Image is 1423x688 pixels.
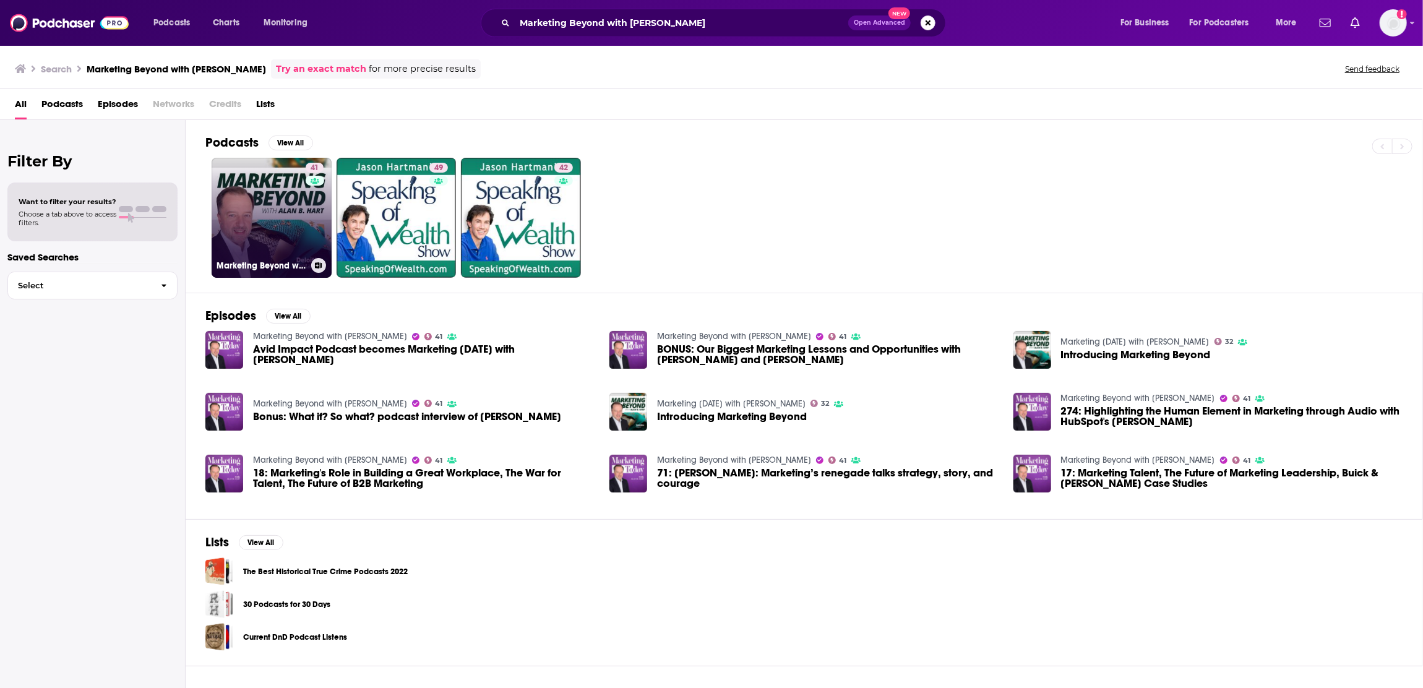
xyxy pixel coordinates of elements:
button: View All [239,535,283,550]
button: open menu [255,13,324,33]
a: 71: Drew Neisser: Marketing’s renegade talks strategy, story, and courage [657,468,999,489]
span: For Business [1120,14,1169,32]
a: 41 [424,333,443,340]
a: Marketing Beyond with Alan B. Hart [253,398,407,409]
a: Current DnD Podcast Listens [205,623,233,651]
a: Avid Impact Podcast becomes Marketing Today with Alan Hart [253,344,595,365]
a: 32 [1214,338,1234,345]
button: open menu [1112,13,1185,33]
a: Marketing Beyond with Alan B. Hart [657,331,811,342]
span: Monitoring [264,14,307,32]
a: Lists [256,94,275,119]
a: BONUS: Our Biggest Marketing Lessons and Opportunities with Alan Hart and Stef Hamerlinck [609,331,647,369]
button: open menu [1182,13,1267,33]
span: New [888,7,911,19]
span: Podcasts [41,94,83,119]
span: 32 [1225,339,1233,345]
a: 30 Podcasts for 30 Days [205,590,233,618]
img: User Profile [1380,9,1407,37]
a: Introducing Marketing Beyond [1061,350,1211,360]
h2: Episodes [205,308,256,324]
a: The Best Historical True Crime Podcasts 2022 [205,557,233,585]
a: EpisodesView All [205,308,311,324]
a: 41Marketing Beyond with [PERSON_NAME] [212,158,332,278]
span: Bonus: What if? So what? podcast interview of [PERSON_NAME] [253,411,561,422]
h2: Podcasts [205,135,259,150]
a: 41 [306,163,324,173]
h3: Search [41,63,72,75]
a: Marketing Today with Alan Hart [657,398,806,409]
span: 41 [1243,458,1250,463]
a: Show notifications dropdown [1315,12,1336,33]
span: More [1276,14,1297,32]
img: 18: Marketing's Role in Building a Great Workplace, The War for Talent, The Future of B2B Marketing [205,455,243,492]
img: 71: Drew Neisser: Marketing’s renegade talks strategy, story, and courage [609,455,647,492]
a: Marketing Beyond with Alan B. Hart [253,331,407,342]
a: 274: Highlighting the Human Element in Marketing through Audio with HubSpot's Alanah Joseph [1061,406,1403,427]
button: Open AdvancedNew [848,15,911,30]
a: Introducing Marketing Beyond [657,411,807,422]
input: Search podcasts, credits, & more... [515,13,848,33]
a: Charts [205,13,247,33]
span: 41 [435,401,442,406]
a: 17: Marketing Talent, The Future of Marketing Leadership, Buick & Allen Edmonds Case Studies [1061,468,1403,489]
a: Marketing Beyond with Alan B. Hart [1061,393,1215,403]
span: Select [8,282,151,290]
h2: Filter By [7,152,178,170]
span: 41 [839,458,846,463]
a: Marketing Beyond with Alan B. Hart [657,455,811,465]
span: Charts [213,14,239,32]
a: Episodes [98,94,138,119]
button: View All [266,309,311,324]
img: 274: Highlighting the Human Element in Marketing through Audio with HubSpot's Alanah Joseph [1013,393,1051,431]
p: Saved Searches [7,251,178,263]
span: Podcasts [153,14,190,32]
a: 42 [461,158,581,278]
a: 49 [337,158,457,278]
span: 41 [435,458,442,463]
button: open menu [1267,13,1312,33]
a: 41 [1232,457,1251,464]
a: PodcastsView All [205,135,313,150]
h3: Marketing Beyond with [PERSON_NAME] [87,63,266,75]
span: Networks [153,94,194,119]
a: Introducing Marketing Beyond [1013,331,1051,369]
img: Bonus: What if? So what? podcast interview of Alan Hart [205,393,243,431]
span: 71: [PERSON_NAME]: Marketing’s renegade talks strategy, story, and courage [657,468,999,489]
span: Logged in as LindaBurns [1380,9,1407,37]
a: ListsView All [205,535,283,550]
a: Show notifications dropdown [1346,12,1365,33]
span: 41 [839,334,846,340]
span: 41 [435,334,442,340]
a: Try an exact match [276,62,366,76]
img: Introducing Marketing Beyond [609,393,647,431]
span: 18: Marketing's Role in Building a Great Workplace, The War for Talent, The Future of B2B Marketing [253,468,595,489]
button: Show profile menu [1380,9,1407,37]
a: 41 [424,457,443,464]
span: 41 [311,162,319,174]
span: Credits [209,94,241,119]
button: open menu [145,13,206,33]
a: 32 [810,400,830,407]
a: Marketing Beyond with Alan B. Hart [253,455,407,465]
span: Choose a tab above to access filters. [19,210,116,227]
svg: Add a profile image [1397,9,1407,19]
a: Marketing Beyond with Alan B. Hart [1061,455,1215,465]
h2: Lists [205,535,229,550]
span: 42 [559,162,568,174]
img: 17: Marketing Talent, The Future of Marketing Leadership, Buick & Allen Edmonds Case Studies [1013,455,1051,492]
img: Avid Impact Podcast becomes Marketing Today with Alan Hart [205,331,243,369]
img: Podchaser - Follow, Share and Rate Podcasts [10,11,129,35]
button: Send feedback [1341,64,1403,74]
